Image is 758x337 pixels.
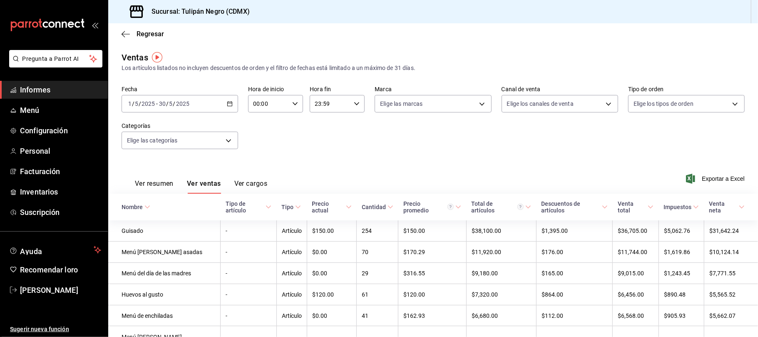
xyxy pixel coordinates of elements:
span: Impuestos [664,204,699,210]
font: / [166,100,169,107]
img: Marcador de información sobre herramientas [152,52,162,62]
font: Los artículos listados no incluyen descuentos de orden y el filtro de fechas está limitado a un m... [122,65,415,71]
font: Facturación [20,167,60,176]
svg: El total de artículos considera cambios de precios en los artículos así como costos adicionales p... [517,204,524,210]
font: $1,619.86 [664,249,690,256]
font: Artículo [282,270,302,277]
font: Descuentos de artículos [541,200,580,214]
button: Exportar a Excel [688,174,745,184]
font: Suscripción [20,208,60,217]
font: $0.00 [312,312,327,319]
font: Categorías [122,123,150,130]
font: $890.48 [664,292,686,298]
svg: Precio promedio = Total artículos / cantidad [447,204,454,210]
font: / [173,100,176,107]
font: $165.00 [542,270,563,277]
span: Cantidad [362,204,393,210]
font: Menú de enchiladas [122,312,173,319]
font: Ver cargos [234,180,268,187]
font: $150.00 [312,228,334,235]
font: Cantidad [362,204,386,210]
span: Precio actual [312,200,352,214]
font: Artículo [282,312,302,319]
font: 29 [362,270,368,277]
font: Elige los canales de venta [507,100,574,107]
font: $11,920.00 [472,249,501,256]
font: $11,744.00 [618,249,647,256]
font: - [226,270,227,277]
font: Precio actual [312,200,329,214]
font: Sugerir nueva función [10,326,69,332]
input: ---- [176,100,190,107]
input: ---- [141,100,155,107]
font: Venta neta [709,200,725,214]
font: $7,320.00 [472,292,498,298]
font: 61 [362,292,368,298]
span: Precio promedio [403,200,462,214]
font: Tipo de orden [628,86,664,93]
font: Ver resumen [135,180,174,187]
font: Huevos al gusto [122,292,163,298]
font: 70 [362,249,368,256]
font: - [226,228,227,235]
button: abrir_cajón_menú [92,22,98,28]
font: $6,456.00 [618,292,644,298]
font: Menú [20,106,40,115]
font: $31,642.24 [709,228,739,235]
font: $316.55 [403,270,425,277]
input: -- [134,100,139,107]
div: pestañas de navegación [135,179,267,194]
input: -- [169,100,173,107]
font: Configuración [20,126,68,135]
font: Hora de inicio [248,86,284,93]
font: $36,705.00 [618,228,647,235]
font: $38,100.00 [472,228,501,235]
span: Descuentos de artículos [541,200,608,214]
font: $6,680.00 [472,312,498,319]
button: Pregunta a Parrot AI [9,50,102,67]
font: Artículo [282,292,302,298]
font: Personal [20,147,50,155]
font: - [226,312,227,319]
font: $5,062.76 [664,228,690,235]
input: -- [128,100,132,107]
font: $5,565.52 [709,292,736,298]
span: Tipo [281,204,301,210]
font: Recomendar loro [20,265,78,274]
span: Tipo de artículo [226,200,271,214]
font: Ver ventas [187,180,221,187]
font: Informes [20,85,50,94]
span: Venta total [618,200,654,214]
font: Menú [PERSON_NAME] asadas [122,249,202,256]
font: $9,180.00 [472,270,498,277]
font: Elige las marcas [380,100,422,107]
font: Marca [375,86,392,93]
font: $864.00 [542,292,563,298]
font: $162.93 [403,312,425,319]
font: Canal de venta [502,86,541,93]
font: Ayuda [20,247,42,256]
font: Impuestos [664,204,691,210]
font: $9,015.00 [618,270,644,277]
input: -- [159,100,166,107]
font: Regresar [137,30,164,38]
font: Total de artículos [471,200,495,214]
font: $0.00 [312,270,327,277]
font: Venta total [618,200,634,214]
font: Sucursal: Tulipán Negro (CDMX) [152,7,250,15]
font: $150.00 [403,228,425,235]
font: $6,568.00 [618,312,644,319]
font: Elige los tipos de orden [634,100,693,107]
font: 41 [362,312,368,319]
font: / [132,100,134,107]
font: $1,395.00 [542,228,568,235]
font: Tipo de artículo [226,200,246,214]
font: $10,124.14 [709,249,739,256]
font: Tipo [281,204,293,210]
font: $1,243.45 [664,270,690,277]
font: Inventarios [20,187,58,196]
font: Artículo [282,228,302,235]
span: Nombre [122,204,150,210]
font: Artículo [282,249,302,256]
font: Exportar a Excel [702,175,745,182]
